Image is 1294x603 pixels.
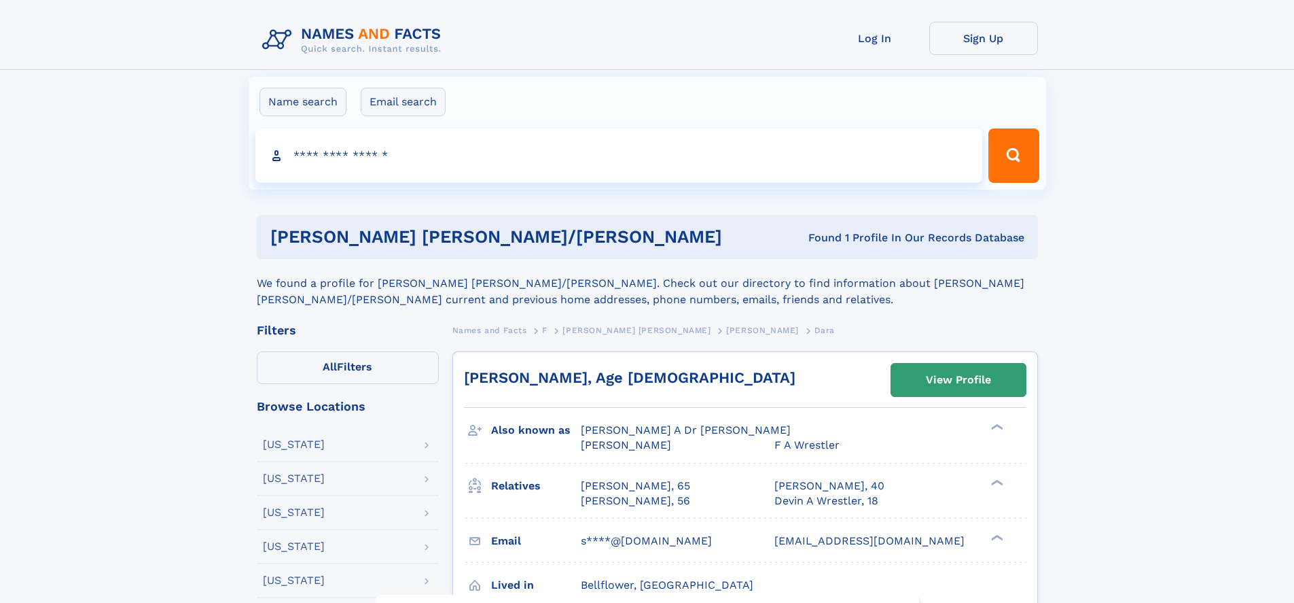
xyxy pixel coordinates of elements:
input: search input [255,128,983,183]
span: [EMAIL_ADDRESS][DOMAIN_NAME] [774,534,965,547]
a: F [542,322,547,339]
span: [PERSON_NAME] [726,326,799,335]
div: [US_STATE] [263,575,325,586]
div: View Profile [926,364,991,396]
a: [PERSON_NAME], 65 [581,479,690,494]
button: Search Button [988,128,1039,183]
a: [PERSON_NAME], 56 [581,494,690,509]
h3: Relatives [491,475,581,498]
label: Name search [259,88,346,116]
div: Filters [257,324,439,337]
a: [PERSON_NAME], 40 [774,479,884,494]
a: View Profile [891,364,1026,396]
a: Names and Facts [452,322,527,339]
div: ❯ [988,478,1004,487]
span: [PERSON_NAME] [581,438,671,451]
div: We found a profile for [PERSON_NAME] [PERSON_NAME]/[PERSON_NAME]. Check out our directory to find... [257,259,1038,308]
div: [US_STATE] [263,439,325,450]
a: [PERSON_NAME] [726,322,799,339]
a: [PERSON_NAME], Age [DEMOGRAPHIC_DATA] [464,369,795,386]
h3: Also known as [491,419,581,442]
div: Browse Locations [257,400,439,413]
label: Email search [361,88,446,116]
a: [PERSON_NAME] [PERSON_NAME] [562,322,711,339]
span: Bellflower, [GEOGRAPHIC_DATA] [581,579,753,591]
div: Found 1 Profile In Our Records Database [765,230,1024,245]
div: [US_STATE] [263,541,325,552]
span: Dara [814,326,835,335]
h3: Lived in [491,574,581,597]
div: ❯ [988,423,1004,432]
div: ❯ [988,533,1004,542]
span: F [542,326,547,335]
span: F A Wrestler [774,438,840,451]
label: Filters [257,351,439,384]
span: [PERSON_NAME] A Dr [PERSON_NAME] [581,424,791,436]
h1: [PERSON_NAME] [PERSON_NAME]/[PERSON_NAME] [270,228,766,245]
img: Logo Names and Facts [257,22,452,58]
span: All [323,360,337,373]
a: Devin A Wrestler, 18 [774,494,878,509]
div: [US_STATE] [263,473,325,484]
a: Log In [821,22,929,55]
h3: Email [491,530,581,553]
a: Sign Up [929,22,1038,55]
div: [US_STATE] [263,507,325,518]
span: [PERSON_NAME] [PERSON_NAME] [562,326,711,335]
